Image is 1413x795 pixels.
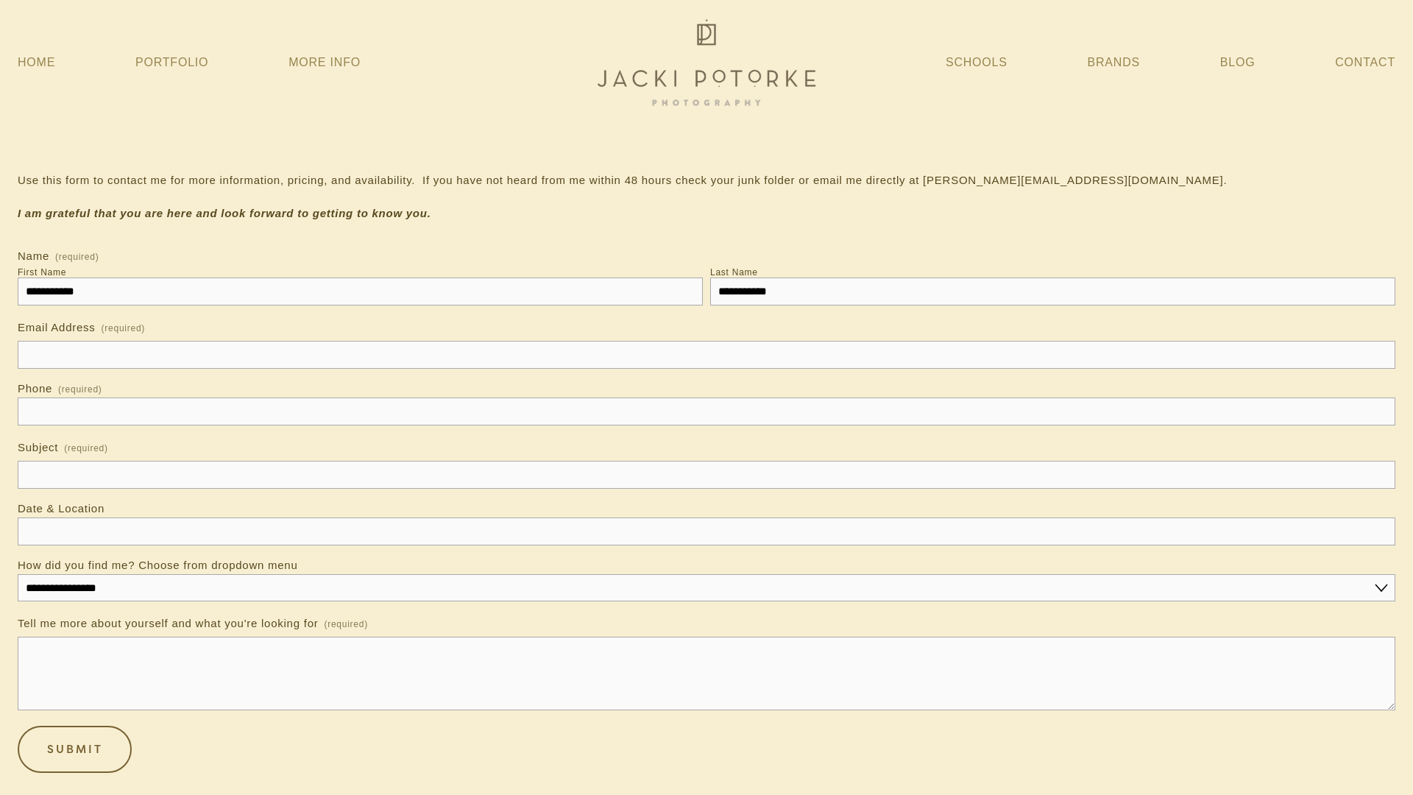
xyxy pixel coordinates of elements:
div: Last Name [710,267,758,278]
a: Blog [1220,49,1256,76]
a: Portfolio [135,56,208,68]
span: Tell me more about yourself and what you're looking for [18,617,318,629]
a: Contact [1335,49,1395,76]
span: Subject [18,441,58,453]
img: Jacki Potorke Sacramento Family Photographer [589,15,824,110]
p: Use this form to contact me for more information, pricing, and availability. If you have not hear... [18,169,1395,191]
em: I am grateful that you are here and look forward to getting to know you. [18,207,431,219]
a: Brands [1088,49,1140,76]
a: Home [18,49,55,76]
span: (required) [64,439,108,458]
span: (required) [58,385,102,394]
div: First Name [18,267,66,278]
button: SubmitSubmit [18,726,132,773]
span: (required) [55,252,99,261]
select: How did you find me? Choose from dropdown menu [18,574,1395,601]
span: (required) [102,319,146,338]
span: Date & Location [18,502,105,515]
span: Submit [47,741,103,757]
span: Email Address [18,321,96,333]
a: Schools [946,49,1007,76]
span: (required) [324,615,368,634]
span: Name [18,250,49,262]
span: Phone [18,382,52,395]
a: More Info [288,49,361,76]
span: How did you find me? Choose from dropdown menu [18,559,298,571]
